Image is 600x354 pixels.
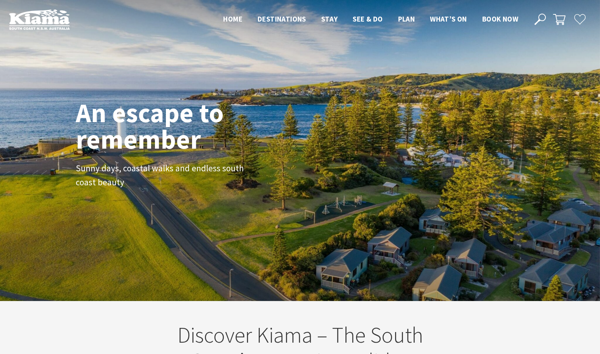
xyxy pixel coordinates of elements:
h1: An escape to remember [76,99,284,152]
nav: Main Menu [216,13,526,26]
span: What’s On [430,14,467,23]
span: Home [223,14,242,23]
span: Stay [321,14,338,23]
span: Book now [482,14,518,23]
span: Destinations [258,14,306,23]
img: Kiama Logo [9,9,70,30]
p: Sunny days, coastal walks and endless south coast beauty [76,161,246,189]
span: Plan [398,14,415,23]
span: See & Do [353,14,383,23]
